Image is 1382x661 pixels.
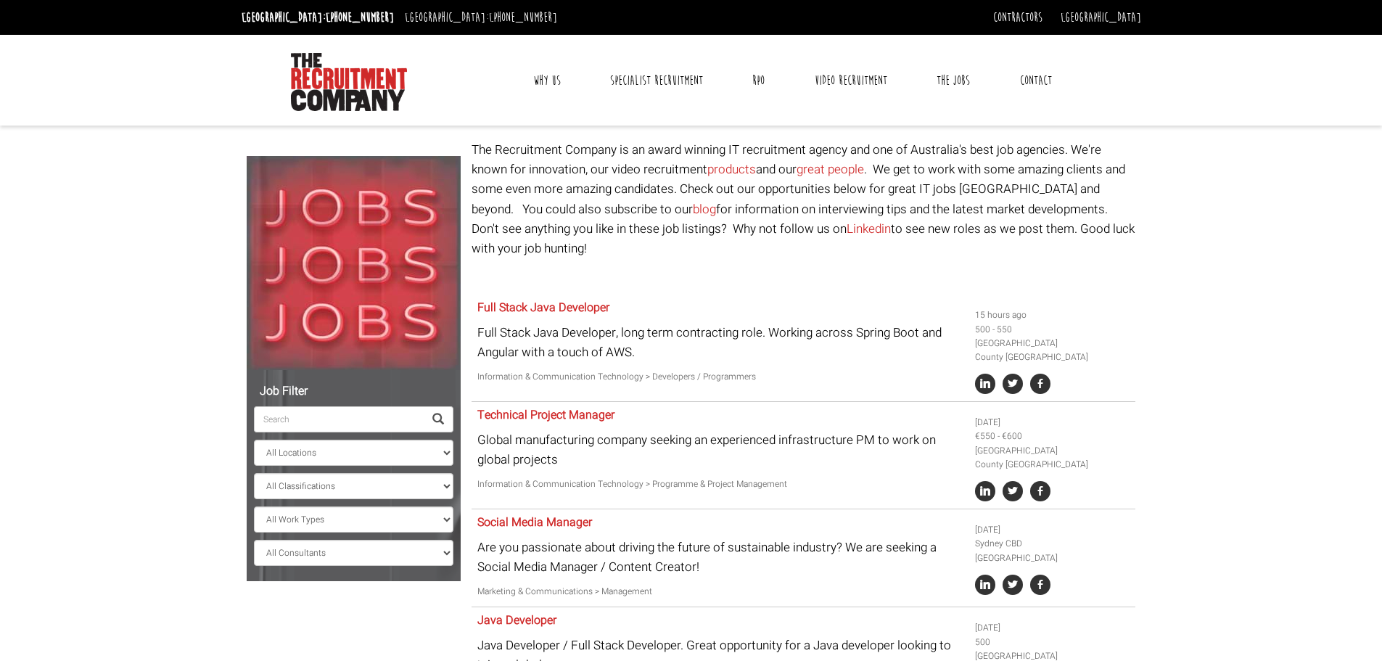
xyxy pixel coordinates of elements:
[599,62,714,99] a: Specialist Recruitment
[401,6,561,29] li: [GEOGRAPHIC_DATA]:
[707,160,756,178] a: products
[926,62,981,99] a: The Jobs
[254,406,424,432] input: Search
[472,140,1135,258] p: The Recruitment Company is an award winning IT recruitment agency and one of Australia's best job...
[804,62,898,99] a: Video Recruitment
[326,9,394,25] a: [PHONE_NUMBER]
[247,156,461,370] img: Jobs, Jobs, Jobs
[741,62,776,99] a: RPO
[238,6,398,29] li: [GEOGRAPHIC_DATA]:
[291,53,407,111] img: The Recruitment Company
[522,62,572,99] a: Why Us
[847,220,891,238] a: Linkedin
[1009,62,1063,99] a: Contact
[477,299,609,316] a: Full Stack Java Developer
[1061,9,1141,25] a: [GEOGRAPHIC_DATA]
[975,308,1130,322] li: 15 hours ago
[797,160,864,178] a: great people
[254,385,453,398] h5: Job Filter
[693,200,716,218] a: blog
[993,9,1042,25] a: Contractors
[489,9,557,25] a: [PHONE_NUMBER]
